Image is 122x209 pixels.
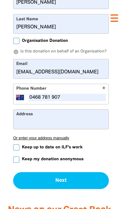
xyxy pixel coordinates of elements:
[13,144,19,151] input: Keep up to date on ILF's work
[22,38,68,44] span: Organisation Donation
[13,49,109,55] p: Is this donation on behalf of an Organisation?
[22,156,84,162] span: Keep my donation anonymous
[13,157,19,163] input: Keep my donation anonymous
[22,144,83,150] span: Keep up to date on ILF's work
[102,87,105,92] i: Required
[13,49,19,55] i: info
[13,136,109,140] button: Or enter your address manually
[13,38,19,44] input: Organisation Donation
[13,172,109,189] button: Next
